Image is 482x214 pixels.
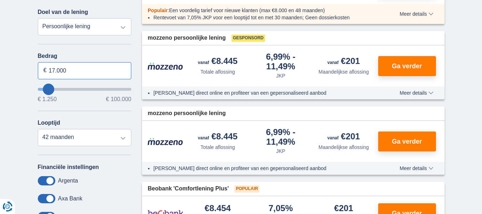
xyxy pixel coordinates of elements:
[400,166,433,171] span: Meer details
[269,204,293,214] div: 7,05%
[148,62,183,70] img: product.pl.alt Mozzeno
[378,131,436,151] button: Ga verder
[148,185,229,193] span: Beobank 'Comfortlening Plus'
[44,66,47,75] span: €
[232,35,265,42] span: Gesponsord
[169,8,325,13] span: Een voordelig tarief voor nieuwe klanten (max €8.000 en 48 maanden)
[38,9,88,15] label: Doel van de lening
[392,138,422,145] span: Ga verder
[38,53,132,59] label: Bedrag
[319,144,369,151] div: Maandelijkse aflossing
[198,132,238,142] div: €8.445
[148,34,226,42] span: mozzeno persoonlijke lening
[328,132,360,142] div: €201
[153,14,374,21] li: Rentevoet van 7,05% JKP voor een looptijd tot en met 30 maanden; Geen dossierkosten
[106,96,131,102] span: € 100.000
[378,56,436,76] button: Ga verder
[392,63,422,69] span: Ga verder
[38,164,99,170] label: Financiële instellingen
[148,138,183,145] img: product.pl.alt Mozzeno
[38,120,60,126] label: Looptijd
[38,88,132,91] input: wantToBorrow
[153,89,374,96] li: [PERSON_NAME] direct online en profiteer van een gepersonaliseerd aanbod
[276,72,285,79] div: JKP
[252,128,310,146] div: 6,99%
[201,68,235,75] div: Totale aflossing
[198,57,238,67] div: €8.445
[319,68,369,75] div: Maandelijkse aflossing
[234,185,259,193] span: Populair
[400,11,433,16] span: Meer details
[394,90,438,96] button: Meer details
[153,165,374,172] li: [PERSON_NAME] direct online en profiteer van een gepersonaliseerd aanbod
[38,96,57,102] span: € 1.250
[334,204,353,214] div: €201
[58,178,78,184] label: Argenta
[394,11,438,17] button: Meer details
[394,165,438,171] button: Meer details
[400,90,433,95] span: Meer details
[328,57,360,67] div: €201
[276,148,285,155] div: JKP
[142,7,379,14] div: :
[201,144,235,151] div: Totale aflossing
[58,195,82,202] label: Axa Bank
[148,109,226,118] span: mozzeno persoonlijke lening
[148,8,168,13] span: Populair
[205,204,231,214] div: €8.454
[252,53,310,71] div: 6,99%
